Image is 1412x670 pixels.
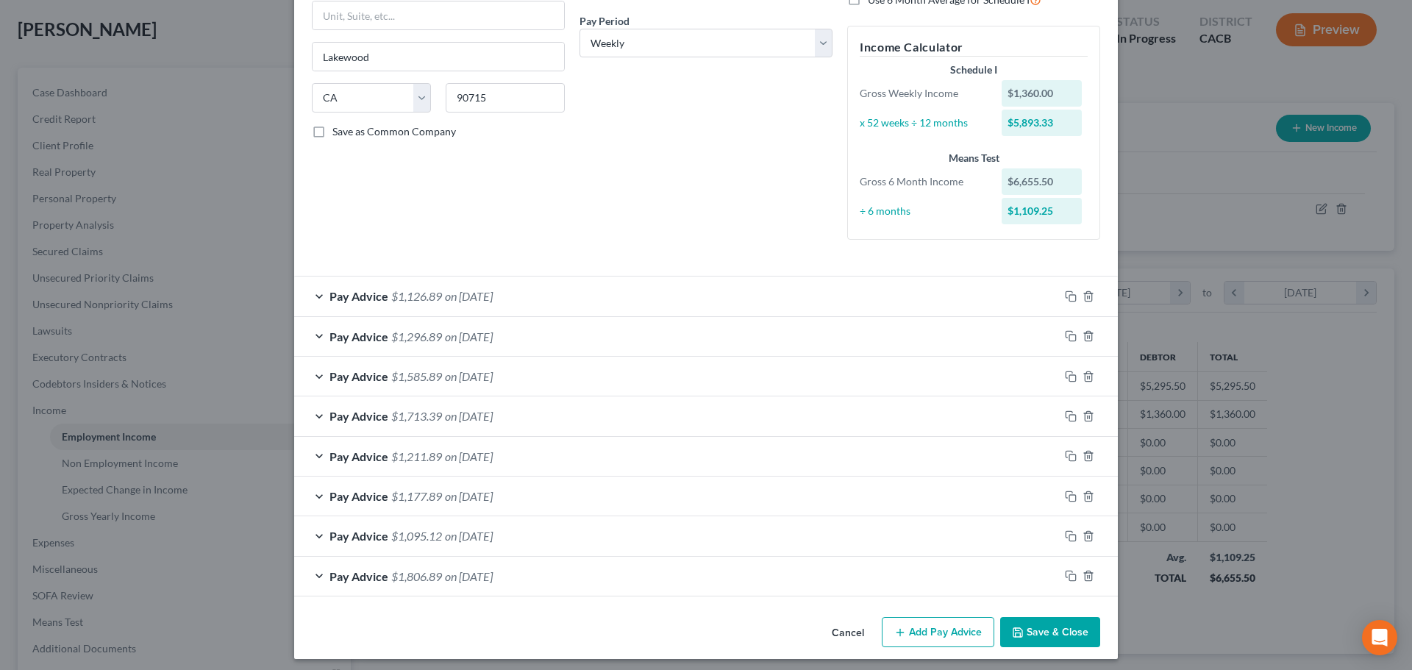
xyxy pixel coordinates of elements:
[852,174,994,189] div: Gross 6 Month Income
[445,369,493,383] span: on [DATE]
[860,38,1088,57] h5: Income Calculator
[391,569,442,583] span: $1,806.89
[329,569,388,583] span: Pay Advice
[332,125,456,138] span: Save as Common Company
[391,489,442,503] span: $1,177.89
[329,449,388,463] span: Pay Advice
[882,617,994,648] button: Add Pay Advice
[329,369,388,383] span: Pay Advice
[313,43,564,71] input: Enter city...
[852,115,994,130] div: x 52 weeks ÷ 12 months
[329,489,388,503] span: Pay Advice
[329,409,388,423] span: Pay Advice
[391,329,442,343] span: $1,296.89
[445,289,493,303] span: on [DATE]
[445,409,493,423] span: on [DATE]
[852,86,994,101] div: Gross Weekly Income
[445,569,493,583] span: on [DATE]
[1002,198,1083,224] div: $1,109.25
[1002,80,1083,107] div: $1,360.00
[445,449,493,463] span: on [DATE]
[852,204,994,218] div: ÷ 6 months
[820,619,876,648] button: Cancel
[860,63,1088,77] div: Schedule I
[329,529,388,543] span: Pay Advice
[391,289,442,303] span: $1,126.89
[445,489,493,503] span: on [DATE]
[1002,110,1083,136] div: $5,893.33
[391,529,442,543] span: $1,095.12
[313,1,564,29] input: Unit, Suite, etc...
[580,15,630,27] span: Pay Period
[446,83,565,113] input: Enter zip...
[329,329,388,343] span: Pay Advice
[1362,620,1397,655] div: Open Intercom Messenger
[391,369,442,383] span: $1,585.89
[391,409,442,423] span: $1,713.39
[1002,168,1083,195] div: $6,655.50
[860,151,1088,165] div: Means Test
[329,289,388,303] span: Pay Advice
[445,329,493,343] span: on [DATE]
[391,449,442,463] span: $1,211.89
[1000,617,1100,648] button: Save & Close
[445,529,493,543] span: on [DATE]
